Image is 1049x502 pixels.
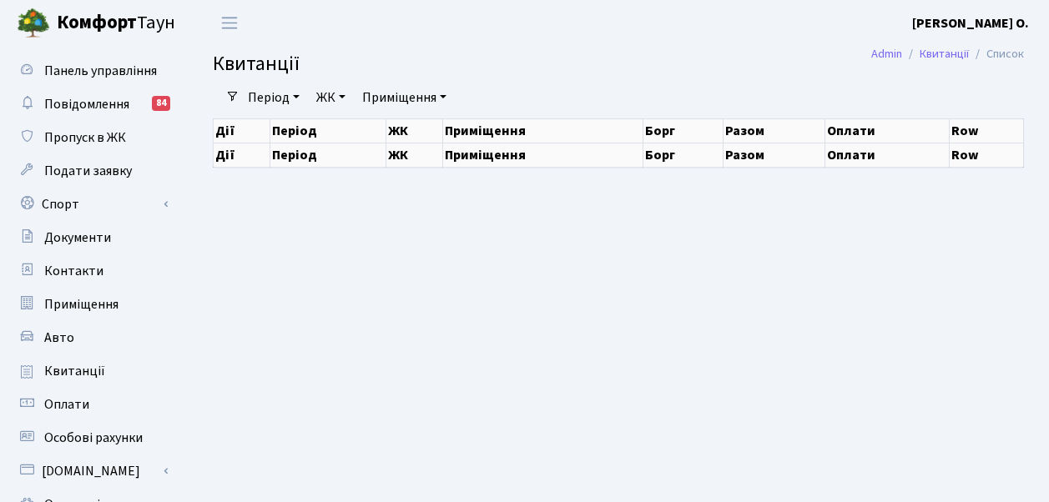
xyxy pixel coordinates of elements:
span: Контакти [44,262,103,280]
a: Приміщення [356,83,453,112]
span: Таун [57,9,175,38]
th: Приміщення [443,118,643,143]
img: logo.png [17,7,50,40]
th: ЖК [386,143,442,167]
th: Row [949,118,1023,143]
b: [PERSON_NAME] О. [912,14,1029,33]
li: Список [969,45,1024,63]
a: Приміщення [8,288,175,321]
th: Разом [724,118,825,143]
a: Подати заявку [8,154,175,188]
a: Оплати [8,388,175,421]
a: Квитанції [920,45,969,63]
span: Особові рахунки [44,429,143,447]
a: [PERSON_NAME] О. [912,13,1029,33]
span: Повідомлення [44,95,129,113]
a: Квитанції [8,354,175,388]
a: Авто [8,321,175,354]
a: Документи [8,221,175,254]
th: Період [270,143,386,167]
th: Оплати [825,118,949,143]
th: Борг [643,118,723,143]
span: Пропуск в ЖК [44,128,126,147]
a: [DOMAIN_NAME] [8,454,175,488]
button: Переключити навігацію [209,9,250,37]
th: Row [949,143,1023,167]
a: Admin [871,45,902,63]
a: Пропуск в ЖК [8,121,175,154]
th: Разом [724,143,825,167]
span: Приміщення [44,295,119,314]
th: Період [270,118,386,143]
a: Період [241,83,306,112]
span: Квитанції [44,362,105,380]
b: Комфорт [57,9,137,36]
span: Панель управління [44,62,157,80]
th: Оплати [825,143,949,167]
a: Повідомлення84 [8,88,175,121]
th: ЖК [386,118,442,143]
a: Контакти [8,254,175,288]
a: Особові рахунки [8,421,175,454]
span: Подати заявку [44,162,132,180]
div: 84 [152,96,170,111]
nav: breadcrumb [846,37,1049,72]
span: Авто [44,329,74,347]
a: ЖК [310,83,352,112]
span: Документи [44,228,111,247]
th: Борг [643,143,723,167]
a: Панель управління [8,54,175,88]
th: Дії [214,118,270,143]
span: Оплати [44,395,89,414]
th: Дії [214,143,270,167]
a: Спорт [8,188,175,221]
span: Квитанції [213,49,300,78]
th: Приміщення [443,143,643,167]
